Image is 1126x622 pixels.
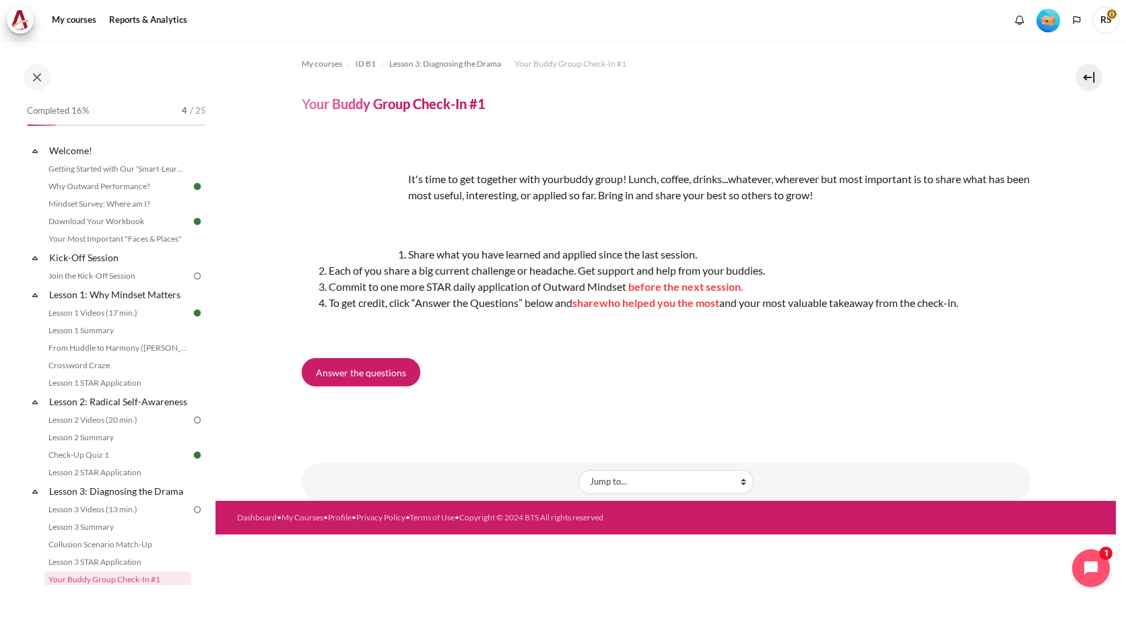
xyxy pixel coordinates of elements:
[44,572,191,588] a: Your Buddy Group Check-In #1
[281,512,323,522] a: My Courses
[1067,10,1087,30] button: Languages
[302,95,486,112] h4: Your Buddy Group Check-In #1
[44,305,191,321] a: Lesson 1 Videos (17 min.)
[44,537,191,553] a: Collusion Scenario Match-Up
[28,144,42,158] span: Collapse
[1009,10,1030,30] div: Show notification window with no new notifications
[44,412,191,428] a: Lesson 2 Videos (20 min.)
[408,172,564,185] span: It's time to get together with your
[44,213,191,230] a: Download Your Workbook
[44,502,191,518] a: Lesson 3 Videos (13 min.)
[329,264,765,277] span: Each of you share a big current challenge or headache. Get support and help from your buddies.
[316,366,406,380] span: Answer the questions
[28,251,42,265] span: Collapse
[356,58,376,70] span: ID B1
[44,231,191,247] a: Your Most Important "Faces & Places"
[47,285,191,304] a: Lesson 1: Why Mindset Matters
[28,395,42,409] span: Collapse
[1031,7,1065,32] a: Level #1
[44,519,191,535] a: Lesson 3 Summary
[515,58,626,70] span: Your Buddy Group Check-In #1
[44,554,191,570] a: Lesson 3 STAR Application
[1092,7,1119,34] span: RS
[191,215,203,228] img: Done
[44,340,191,356] a: From Huddle to Harmony ([PERSON_NAME]'s Story)
[1036,7,1060,32] div: Level #1
[44,196,191,212] a: Mindset Survey: Where am I?
[328,512,352,522] a: Profile
[302,171,1030,203] p: buddy group! Lunch, coffee, drinks...whatever, wherever but most important is to share what has b...
[44,268,191,284] a: Join the Kick-Off Session
[409,512,455,522] a: Terms of Use
[47,7,101,34] a: My courses
[28,485,42,498] span: Collapse
[599,296,719,309] span: who helped you the most
[741,280,743,293] span: .
[47,482,191,500] a: Lesson 3: Diagnosing the Drama
[389,58,501,70] span: Lesson 3: Diagnosing the Drama
[1036,9,1060,32] img: Level #1
[47,392,191,411] a: Lesson 2: Radical Self-Awareness
[302,58,342,70] span: My courses
[329,246,1030,263] li: Share what you have learned and applied since the last session.
[104,7,192,34] a: Reports & Analytics
[191,307,203,319] img: Done
[329,279,1030,295] li: Commit to one more STAR daily application of Outward Mindset
[182,104,187,118] span: 4
[44,322,191,339] a: Lesson 1 Summary
[237,512,277,522] a: Dashboard
[237,512,710,524] div: • • • • •
[191,180,203,193] img: Done
[44,447,191,463] a: Check-Up Quiz 1
[459,512,603,522] a: Copyright © 2024 BTS All rights reserved
[28,288,42,302] span: Collapse
[11,10,30,30] img: Architeck
[356,56,376,72] a: ID B1
[27,125,56,126] div: 16%
[389,56,501,72] a: Lesson 3: Diagnosing the Drama
[191,504,203,516] img: To do
[356,512,405,522] a: Privacy Policy
[216,40,1116,501] section: Content
[44,161,191,177] a: Getting Started with Our 'Smart-Learning' Platform
[628,280,741,293] span: before the next session
[191,414,203,426] img: To do
[7,7,40,34] a: Architeck Architeck
[44,375,191,391] a: Lesson 1 STAR Application
[1092,7,1119,34] a: User menu
[302,149,403,250] img: dfr
[572,296,599,309] span: share
[302,56,342,72] a: My courses
[302,53,1030,75] nav: Navigation bar
[190,104,206,118] span: / 25
[47,248,191,267] a: Kick-Off Session
[329,295,1030,311] li: To get credit, click “Answer the Questions” below and and your most valuable takeaway from the ch...
[515,56,626,72] a: Your Buddy Group Check-In #1
[302,358,420,386] a: Answer the questions
[44,178,191,195] a: Why Outward Performance?
[44,357,191,374] a: Crossword Craze
[47,141,191,160] a: Welcome!
[191,449,203,461] img: Done
[44,429,191,446] a: Lesson 2 Summary
[27,104,89,118] span: Completed 16%
[191,270,203,282] img: To do
[44,464,191,481] a: Lesson 2 STAR Application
